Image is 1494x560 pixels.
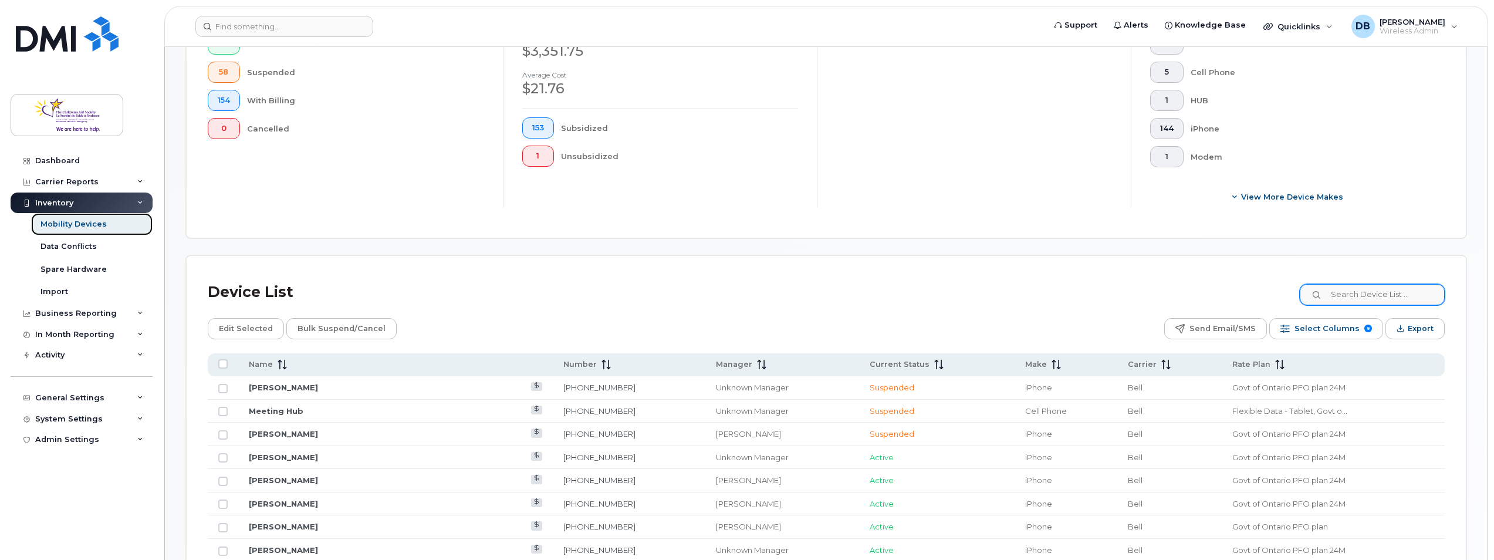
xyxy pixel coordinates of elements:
[1191,62,1427,83] div: Cell Phone
[1025,429,1052,438] span: iPhone
[1160,152,1174,161] span: 1
[218,96,230,105] span: 154
[195,16,373,37] input: Find something...
[1164,318,1267,339] button: Send Email/SMS
[531,429,542,437] a: View Last Bill
[1025,522,1052,531] span: iPhone
[563,545,636,555] a: [PHONE_NUMBER]
[249,545,318,555] a: [PERSON_NAME]
[208,90,240,111] button: 154
[249,429,318,438] a: [PERSON_NAME]
[870,383,914,392] span: Suspended
[1232,383,1346,392] span: Govt of Ontario PFO plan 24M
[532,123,544,133] span: 153
[563,406,636,416] a: [PHONE_NUMBER]
[1128,429,1143,438] span: Bell
[531,382,542,391] a: View Last Bill
[1160,124,1174,133] span: 144
[208,118,240,139] button: 0
[531,475,542,484] a: View Last Bill
[1232,453,1346,462] span: Govt of Ontario PFO plan 24M
[1064,19,1097,31] span: Support
[249,499,318,508] a: [PERSON_NAME]
[1160,68,1174,77] span: 5
[716,382,849,393] div: Unknown Manager
[1191,118,1427,139] div: iPhone
[1364,325,1372,332] span: 9
[531,452,542,461] a: View Last Bill
[1128,475,1143,485] span: Bell
[563,429,636,438] a: [PHONE_NUMBER]
[716,545,849,556] div: Unknown Manager
[1232,359,1270,370] span: Rate Plan
[1025,383,1052,392] span: iPhone
[1175,19,1246,31] span: Knowledge Base
[531,545,542,554] a: View Last Bill
[1408,320,1434,338] span: Export
[563,359,597,370] span: Number
[1385,318,1445,339] button: Export
[249,453,318,462] a: [PERSON_NAME]
[1025,475,1052,485] span: iPhone
[1025,453,1052,462] span: iPhone
[1025,406,1067,416] span: Cell Phone
[249,406,303,416] a: Meeting Hub
[561,146,799,167] div: Unsubsidized
[531,521,542,530] a: View Last Bill
[1255,15,1341,38] div: Quicklinks
[1269,318,1383,339] button: Select Columns 9
[1277,22,1320,31] span: Quicklinks
[1380,26,1445,36] span: Wireless Admin
[219,320,273,338] span: Edit Selected
[561,117,799,139] div: Subsidized
[522,71,798,79] h4: Average cost
[870,453,894,462] span: Active
[1380,17,1445,26] span: [PERSON_NAME]
[208,318,284,339] button: Edit Selected
[870,475,894,485] span: Active
[1232,499,1346,508] span: Govt of Ontario PFO plan 24M
[1150,118,1184,139] button: 144
[1189,320,1256,338] span: Send Email/SMS
[1128,406,1143,416] span: Bell
[1150,90,1184,111] button: 1
[716,475,849,486] div: [PERSON_NAME]
[1128,499,1143,508] span: Bell
[716,429,849,440] div: [PERSON_NAME]
[531,498,542,507] a: View Last Bill
[1150,146,1184,167] button: 1
[1343,15,1466,38] div: Dave Bruce
[1160,96,1174,105] span: 1
[532,151,544,161] span: 1
[1106,14,1157,37] a: Alerts
[218,124,230,133] span: 0
[1025,499,1052,508] span: iPhone
[1128,522,1143,531] span: Bell
[522,117,554,139] button: 153
[249,359,273,370] span: Name
[563,383,636,392] a: [PHONE_NUMBER]
[1150,186,1426,207] button: View More Device Makes
[563,499,636,508] a: [PHONE_NUMBER]
[1128,453,1143,462] span: Bell
[247,90,485,111] div: With Billing
[247,118,485,139] div: Cancelled
[1128,545,1143,555] span: Bell
[716,521,849,532] div: [PERSON_NAME]
[870,406,914,416] span: Suspended
[1232,522,1328,531] span: Govt of Ontario PFO plan
[522,79,798,99] div: $21.76
[208,62,240,83] button: 58
[249,383,318,392] a: [PERSON_NAME]
[1232,545,1346,555] span: Govt of Ontario PFO plan 24M
[1150,62,1184,83] button: 5
[870,429,914,438] span: Suspended
[1300,284,1445,305] input: Search Device List ...
[249,522,318,531] a: [PERSON_NAME]
[286,318,397,339] button: Bulk Suspend/Cancel
[716,498,849,510] div: [PERSON_NAME]
[247,62,485,83] div: Suspended
[716,406,849,417] div: Unknown Manager
[716,359,752,370] span: Manager
[298,320,386,338] span: Bulk Suspend/Cancel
